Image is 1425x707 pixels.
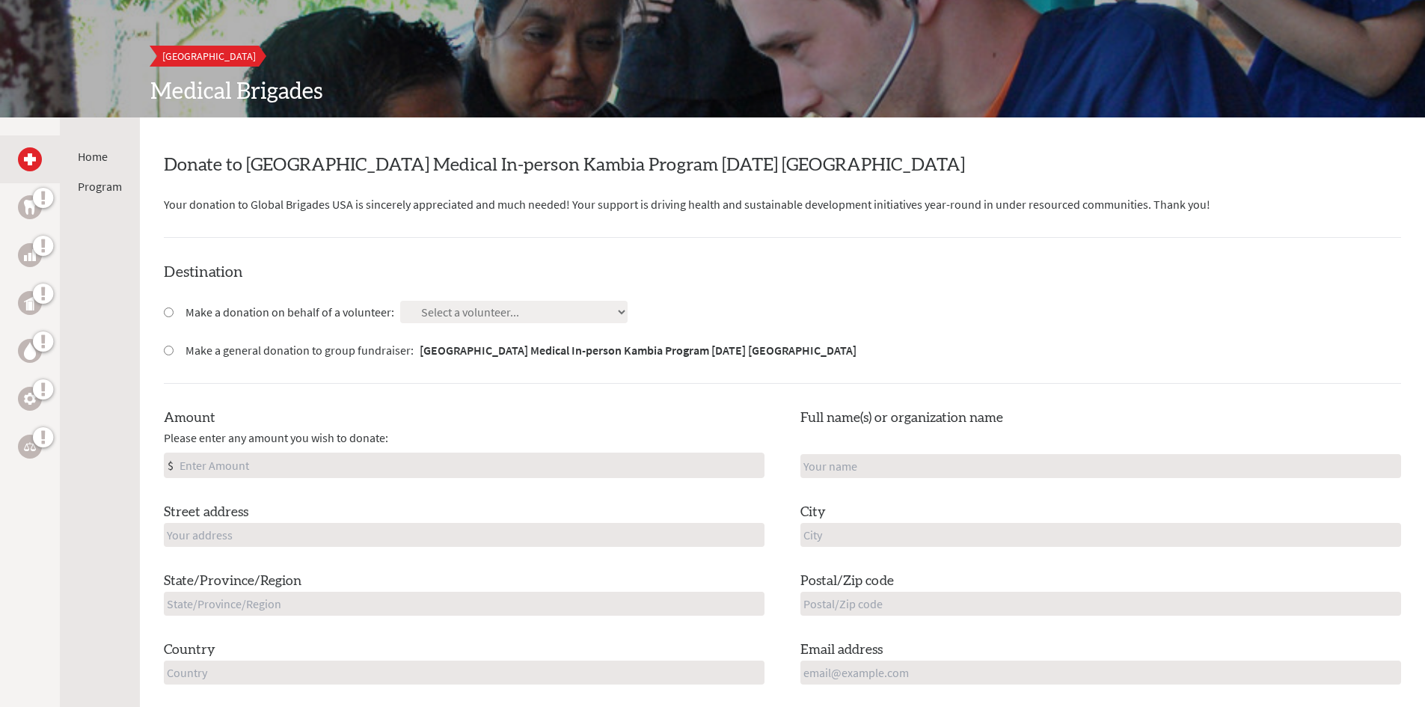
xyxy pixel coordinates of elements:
span: Please enter any amount you wish to donate: [164,429,388,447]
label: Make a general donation to group fundraiser: [186,341,856,359]
input: City [800,523,1401,547]
strong: [GEOGRAPHIC_DATA] Medical In-person Kambia Program [DATE] [GEOGRAPHIC_DATA] [420,343,856,358]
input: Enter Amount [177,453,764,477]
label: Full name(s) or organization name [800,408,1003,429]
input: State/Province/Region [164,592,764,616]
a: Business [18,243,42,267]
label: Street address [164,502,248,523]
a: Public Health [18,291,42,315]
label: Postal/Zip code [800,571,894,592]
label: City [800,502,826,523]
img: Medical [24,153,36,165]
h4: Destination [164,262,1401,283]
li: Home [78,147,122,165]
a: Medical [18,147,42,171]
input: Country [164,661,764,685]
a: Legal Empowerment [18,435,42,459]
img: Dental [24,200,36,214]
a: Engineering [18,387,42,411]
span: [GEOGRAPHIC_DATA] [162,49,256,63]
label: Country [164,640,215,661]
p: Your donation to Global Brigades USA is sincerely appreciated and much needed! Your support is dr... [164,195,1401,213]
input: Postal/Zip code [800,592,1401,616]
a: Home [78,149,108,164]
img: Legal Empowerment [24,442,36,451]
a: Water [18,339,42,363]
label: State/Province/Region [164,571,301,592]
div: $ [165,453,177,477]
a: Program [78,179,122,194]
img: Engineering [24,393,36,405]
a: Dental [18,195,42,219]
a: [GEOGRAPHIC_DATA] [150,46,268,67]
label: Amount [164,408,215,429]
img: Business [24,249,36,261]
label: Make a donation on behalf of a volunteer: [186,303,394,321]
input: Your name [800,454,1401,478]
label: Email address [800,640,883,661]
img: Public Health [24,296,36,310]
h2: Donate to [GEOGRAPHIC_DATA] Medical In-person Kambia Program [DATE] [GEOGRAPHIC_DATA] [164,153,1401,177]
li: Program [78,177,122,195]
input: email@example.com [800,661,1401,685]
img: Water [24,342,36,359]
h2: Medical Brigades [150,79,1275,105]
input: Your address [164,523,764,547]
